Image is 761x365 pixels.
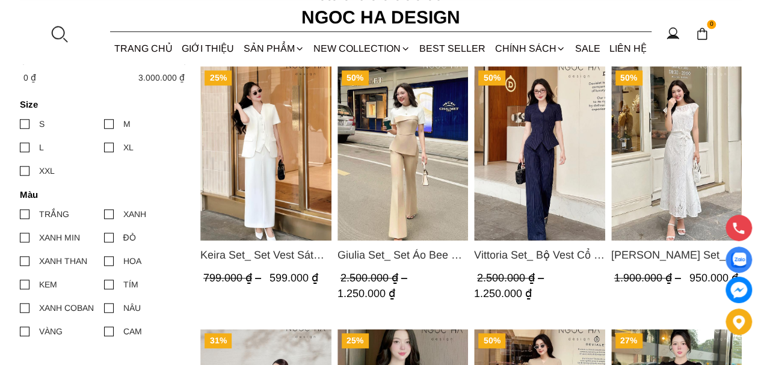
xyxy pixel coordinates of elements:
span: 3.000.000 ₫ [138,73,185,82]
div: ĐỎ [123,231,136,244]
a: Link to Keira Set_ Set Vest Sát Nách Kết Hợp Chân Váy Bút Chì Mix Áo Khoác BJ141+ A1083 [200,247,331,263]
div: S [39,117,45,130]
a: Link to Isabella Set_ Bộ Ren Áo Sơ Mi Vai Chờm Chân Váy Đuôi Cá Màu Trắng BJ139 [611,247,742,263]
h4: Size [20,99,180,109]
a: BEST SELLER [415,32,490,64]
a: TRANG CHỦ [110,32,177,64]
div: NÂU [123,301,141,314]
a: Product image - Isabella Set_ Bộ Ren Áo Sơ Mi Vai Chờm Chân Váy Đuôi Cá Màu Trắng BJ139 [611,66,742,241]
img: Giulia Set_ Set Áo Bee Mix Cổ Trắng Đính Cúc Quần Loe BQ014 [337,66,468,241]
span: 0 [707,20,716,29]
img: Keira Set_ Set Vest Sát Nách Kết Hợp Chân Váy Bút Chì Mix Áo Khoác BJ141+ A1083 [200,66,331,241]
a: Product image - Vittoria Set_ Bộ Vest Cổ V Quần Suông Kẻ Sọc BQ013 [474,66,605,241]
a: messenger [726,277,752,303]
a: Product image - Giulia Set_ Set Áo Bee Mix Cổ Trắng Đính Cúc Quần Loe BQ014 [337,66,468,241]
span: 1.250.000 ₫ [337,287,395,299]
span: Keira Set_ Set Vest Sát Nách Kết Hợp Chân Váy Bút Chì Mix Áo Khoác BJ141+ A1083 [200,247,331,263]
div: XANH THAN [39,254,87,268]
div: XANH MIN [39,231,80,244]
div: L [39,141,44,154]
img: Display image [731,253,746,268]
span: [PERSON_NAME] Set_ Bộ Ren Áo Sơ Mi Vai Chờm Chân Váy Đuôi Cá Màu Trắng BJ139 [611,247,742,263]
a: Link to Giulia Set_ Set Áo Bee Mix Cổ Trắng Đính Cúc Quần Loe BQ014 [337,247,468,263]
div: M [123,117,131,130]
img: Isabella Set_ Bộ Ren Áo Sơ Mi Vai Chờm Chân Váy Đuôi Cá Màu Trắng BJ139 [611,66,742,241]
div: SẢN PHẨM [239,32,309,64]
a: Display image [726,247,752,273]
span: 0 ₫ [23,73,36,82]
div: KEM [39,278,57,291]
div: HOA [123,254,141,268]
a: GIỚI THIỆU [177,32,239,64]
span: 1.900.000 ₫ [614,272,683,284]
span: Giulia Set_ Set Áo Bee Mix Cổ Trắng Đính Cúc Quần Loe BQ014 [337,247,468,263]
a: Link to Vittoria Set_ Bộ Vest Cổ V Quần Suông Kẻ Sọc BQ013 [474,247,605,263]
a: NEW COLLECTION [309,32,414,64]
div: XXL [39,164,55,177]
a: Product image - Keira Set_ Set Vest Sát Nách Kết Hợp Chân Váy Bút Chì Mix Áo Khoác BJ141+ A1083 [200,66,331,241]
div: TÍM [123,278,138,291]
span: 2.500.000 ₫ [340,272,410,284]
span: 2.500.000 ₫ [477,272,547,284]
div: CAM [123,325,142,338]
a: SALE [570,32,605,64]
img: img-CART-ICON-ksit0nf1 [695,27,709,40]
span: 799.000 ₫ [203,272,264,284]
img: Vittoria Set_ Bộ Vest Cổ V Quần Suông Kẻ Sọc BQ013 [474,66,605,241]
span: 1.250.000 ₫ [474,287,532,299]
a: Ngoc Ha Design [291,3,471,32]
span: 950.000 ₫ [689,272,738,284]
div: Chính sách [490,32,570,64]
div: XL [123,141,134,154]
div: VÀNG [39,325,63,338]
a: LIÊN HỆ [605,32,651,64]
span: 599.000 ₫ [270,272,318,284]
div: XANH [123,207,146,221]
div: TRẮNG [39,207,69,221]
span: Vittoria Set_ Bộ Vest Cổ V Quần Suông Kẻ Sọc BQ013 [474,247,605,263]
h4: Màu [20,189,180,200]
div: XANH COBAN [39,301,94,314]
